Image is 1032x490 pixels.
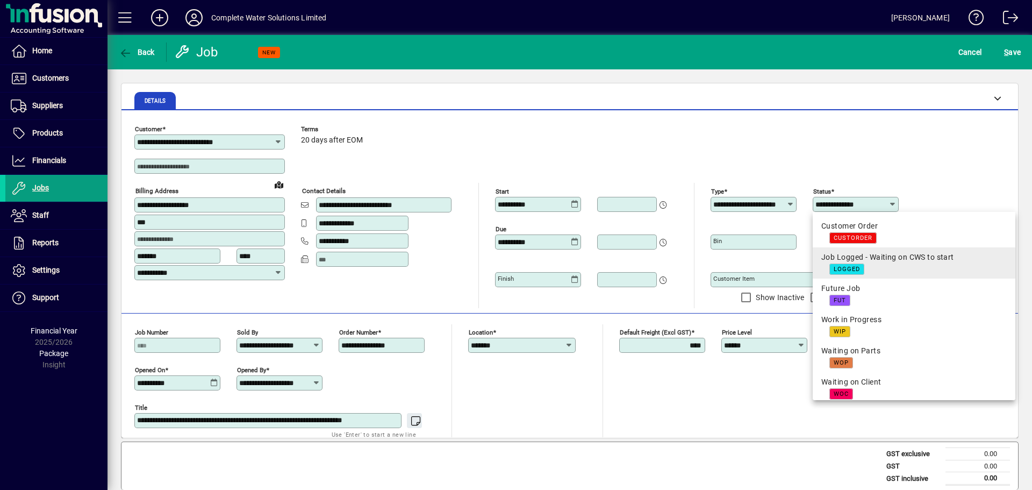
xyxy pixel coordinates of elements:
span: Products [32,129,63,137]
mat-option: Waiting on Client [813,372,1015,403]
span: CUSTORDER [834,235,872,242]
a: Logout [995,2,1019,37]
mat-label: Status [813,188,831,195]
mat-label: Sold by [237,329,258,336]
span: WOP [834,359,849,366]
mat-label: Start [496,188,509,195]
mat-option: Waiting on Parts [813,341,1015,372]
a: Knowledge Base [961,2,984,37]
mat-label: Customer Item [713,275,755,282]
div: Waiting on Client [821,377,1007,388]
span: Financials [32,156,66,165]
mat-label: Finish [498,275,514,282]
mat-option: Work in Progress [813,310,1015,341]
a: Reports [5,230,107,257]
td: GST [881,460,945,472]
mat-hint: Use 'Enter' to start a new line [332,428,416,441]
mat-label: Customer [135,125,162,133]
button: Profile [177,8,211,27]
mat-label: Default Freight (excl GST) [620,329,691,336]
a: Home [5,38,107,65]
span: NEW [262,49,276,56]
span: Customers [32,74,69,82]
a: Support [5,285,107,311]
span: Package [39,349,68,358]
span: WOC [834,390,849,397]
div: Future Job [821,283,1007,294]
mat-label: Opened by [237,366,266,374]
mat-option: Customer Order [813,216,1015,247]
span: FUT [834,297,846,304]
span: Back [119,48,155,56]
div: Work in Progress [821,314,1007,325]
button: Cancel [956,42,985,62]
a: Products [5,120,107,147]
mat-option: Job Logged - Waiting on CWS to start [813,247,1015,279]
mat-label: Opened On [135,366,165,374]
span: Cancel [958,44,982,61]
div: Waiting on Parts [821,345,1007,357]
span: S [1004,48,1008,56]
span: Jobs [32,183,49,192]
span: Terms [301,126,365,133]
button: Back [116,42,157,62]
span: Reports [32,238,59,247]
a: Suppliers [5,93,107,119]
label: Show Inactive [754,292,804,303]
mat-label: Order number [339,329,378,336]
button: Save [1001,42,1023,62]
div: Job [175,44,220,61]
a: Financials [5,147,107,174]
td: GST inclusive [881,472,945,485]
span: 20 days after EOM [301,136,363,145]
span: Settings [32,266,60,274]
span: Details [145,98,166,104]
mat-label: Location [469,329,493,336]
td: 0.00 [945,460,1010,472]
span: WIP [834,328,846,335]
span: Support [32,293,59,302]
span: Staff [32,211,49,219]
td: 0.00 [945,448,1010,460]
mat-label: Price Level [722,329,752,336]
span: LOGGED [834,266,860,273]
span: Suppliers [32,101,63,110]
button: Add [142,8,177,27]
mat-label: Type [711,188,724,195]
span: Home [32,46,52,55]
mat-label: Due [496,225,506,233]
div: [PERSON_NAME] [891,9,950,26]
a: Customers [5,65,107,92]
td: GST exclusive [881,448,945,460]
a: Staff [5,202,107,229]
mat-option: Future Job [813,279,1015,310]
a: View on map [270,176,288,193]
span: Financial Year [31,326,77,335]
div: Job Logged - Waiting on CWS to start [821,252,1007,263]
mat-label: Bin [713,237,722,245]
td: 0.00 [945,472,1010,485]
span: ave [1004,44,1021,61]
div: Customer Order [821,221,1007,232]
mat-label: Title [135,404,147,411]
mat-label: Job number [135,329,168,336]
app-page-header-button: Back [107,42,167,62]
div: Complete Water Solutions Limited [211,9,327,26]
a: Settings [5,257,107,284]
